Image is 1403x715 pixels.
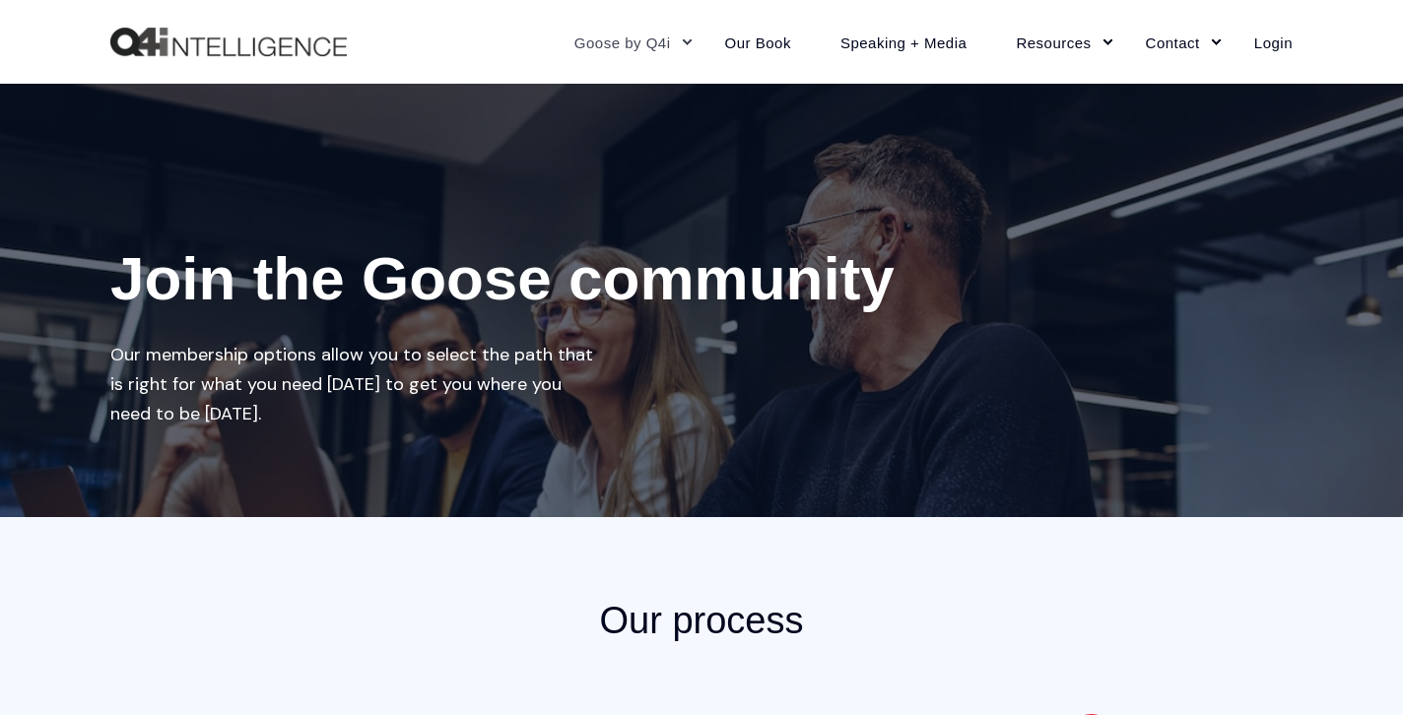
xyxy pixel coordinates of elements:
[110,28,347,57] img: Q4intelligence, LLC logo
[110,244,895,312] span: Join the Goose community
[110,340,603,428] div: Our membership options allow you to select the path that is right for what you need [DATE] to get...
[371,596,1032,645] h2: Our process
[110,28,347,57] a: Back to Home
